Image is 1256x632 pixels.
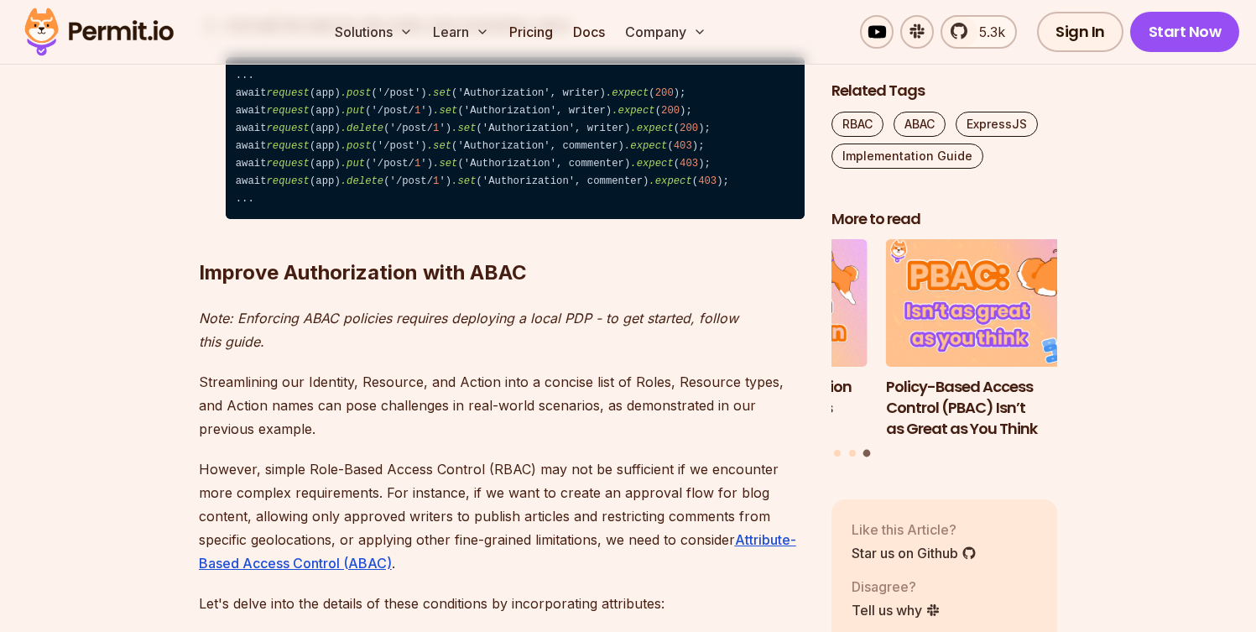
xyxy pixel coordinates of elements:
[267,175,310,187] span: request
[956,112,1038,137] a: ExpressJS
[831,144,983,169] a: Implementation Guide
[341,140,372,152] span: .post
[624,140,667,152] span: .expect
[427,140,451,152] span: .set
[341,87,372,99] span: .post
[674,140,692,152] span: 403
[433,158,457,170] span: .set
[1037,12,1123,52] a: Sign In
[341,123,383,134] span: .delete
[433,175,439,187] span: 1
[655,87,674,99] span: 200
[886,240,1113,368] img: Policy-Based Access Control (PBAC) Isn’t as Great as You Think
[433,105,457,117] span: .set
[199,370,805,441] p: Streamlining our Identity, Resource, and Action into a concise list of Roles, Resource types, and...
[199,531,796,572] a: Attribute-Based Access Control (ABAC)
[886,240,1113,440] a: Policy-Based Access Control (PBAC) Isn’t as Great as You ThinkPolicy-Based Access Control (PBAC) ...
[852,543,977,563] a: Star us on Github
[199,457,805,575] p: However, simple Role-Based Access Control (RBAC) may not be sufficient if we encounter more compl...
[831,240,1058,460] div: Posts
[612,105,654,117] span: .expect
[661,105,680,117] span: 200
[831,209,1058,230] h2: More to read
[680,158,698,170] span: 403
[433,123,439,134] span: 1
[199,310,738,350] em: Note: Enforcing ABAC policies requires deploying a local PDP - to get started, follow this guide.
[451,175,476,187] span: .set
[267,105,310,117] span: request
[226,57,805,219] code: ... await (app) ('/post') ('Authorization', writer) ( ); await (app) ('/post/ ') ('Authorization'...
[17,3,181,60] img: Permit logo
[863,450,871,457] button: Go to slide 3
[426,15,496,49] button: Learn
[894,112,946,137] a: ABAC
[649,175,691,187] span: .expect
[618,15,713,49] button: Company
[630,158,673,170] span: .expect
[680,123,698,134] span: 200
[267,140,310,152] span: request
[852,577,941,597] p: Disagree?
[849,450,856,457] button: Go to slide 2
[641,240,868,440] li: 2 of 3
[941,15,1017,49] a: 5.3k
[1130,12,1240,52] a: Start Now
[630,123,673,134] span: .expect
[831,112,883,137] a: RBAC
[831,81,1058,102] h2: Related Tags
[199,192,805,286] h2: Improve Authorization with ABAC
[341,105,365,117] span: .put
[969,22,1005,42] span: 5.3k
[641,377,868,419] h3: Implementing Authentication and Authorization in Next.js
[698,175,717,187] span: 403
[267,87,310,99] span: request
[852,520,977,540] p: Like this Article?
[341,158,365,170] span: .put
[834,450,841,457] button: Go to slide 1
[199,592,805,615] p: Let's delve into the details of these conditions by incorporating attributes:
[886,377,1113,439] h3: Policy-Based Access Control (PBAC) Isn’t as Great as You Think
[427,87,451,99] span: .set
[641,240,868,368] img: Implementing Authentication and Authorization in Next.js
[852,600,941,620] a: Tell us why
[566,15,612,49] a: Docs
[341,175,383,187] span: .delete
[414,105,420,117] span: 1
[267,123,310,134] span: request
[414,158,420,170] span: 1
[606,87,649,99] span: .expect
[267,158,310,170] span: request
[328,15,420,49] button: Solutions
[503,15,560,49] a: Pricing
[451,123,476,134] span: .set
[886,240,1113,440] li: 3 of 3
